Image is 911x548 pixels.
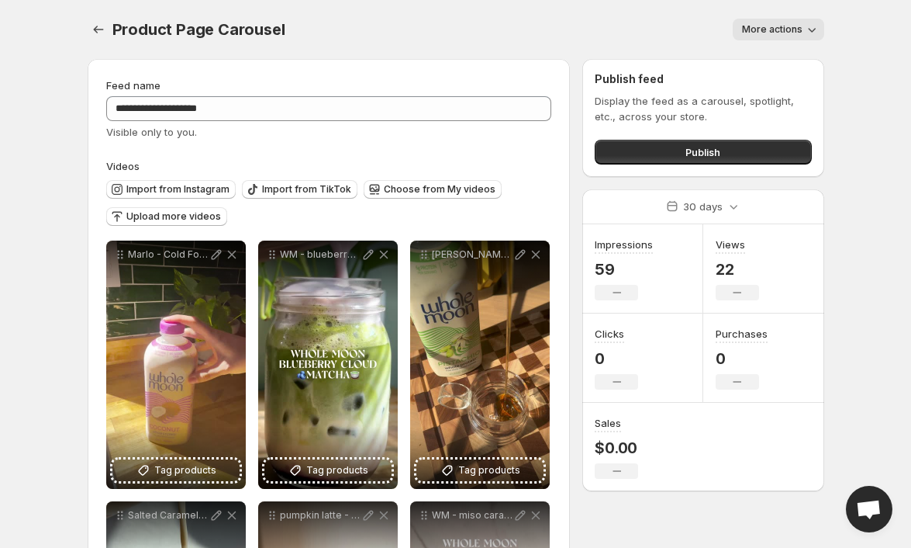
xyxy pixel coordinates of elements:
span: Publish [685,144,720,160]
button: Upload more videos [106,207,227,226]
p: Salted Caramel Cookie Butter Shaken Espresso [128,509,209,522]
span: Import from TikTok [262,183,351,196]
button: Publish [595,140,811,165]
span: Visible only to you. [106,126,197,138]
div: Marlo - Cold Foam - Hibiscus Rose Mocktail 1Tag products [106,241,246,489]
h3: Clicks [595,326,624,342]
h2: Publish feed [595,71,811,87]
button: Tag products [112,460,240,481]
h3: Views [716,237,745,252]
span: Tag products [154,463,216,478]
span: More actions [742,23,802,36]
span: Product Page Carousel [112,20,285,39]
div: WM - blueberry cloud foamTag products [258,241,398,489]
p: pumpkin latte - trendio [280,509,361,522]
button: Import from Instagram [106,180,236,199]
h3: Sales [595,415,621,431]
h3: Purchases [716,326,768,342]
p: [PERSON_NAME] 1 - maple pistachio latte [432,248,512,261]
span: Choose from My videos [384,183,495,196]
p: WM - miso caramel apple cold [432,509,512,522]
p: 59 [595,260,653,279]
div: Open chat [846,486,892,532]
p: Display the feed as a carousel, spotlight, etc., across your store. [595,93,811,124]
p: 30 days [683,199,723,214]
p: 0 [716,349,768,368]
span: Import from Instagram [126,183,229,196]
span: Feed name [106,79,160,92]
p: 22 [716,260,759,279]
p: Marlo - Cold Foam - Hibiscus Rose Mocktail 1 [128,248,209,261]
button: Import from TikTok [242,180,357,199]
p: 0 [595,349,638,368]
button: Tag products [416,460,543,481]
h3: Impressions [595,237,653,252]
div: [PERSON_NAME] 1 - maple pistachio latteTag products [410,241,550,489]
span: Tag products [306,463,368,478]
p: WM - blueberry cloud foam [280,248,361,261]
button: More actions [733,19,824,40]
button: Tag products [264,460,392,481]
span: Tag products [458,463,520,478]
p: $0.00 [595,439,638,457]
button: Settings [88,19,109,40]
span: Upload more videos [126,210,221,223]
span: Videos [106,160,140,172]
button: Choose from My videos [364,180,502,199]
